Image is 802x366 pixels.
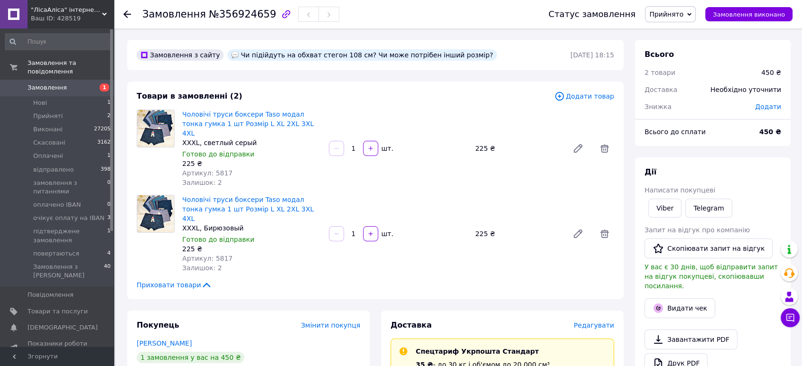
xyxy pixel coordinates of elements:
[33,249,79,258] span: повертаються
[33,138,65,147] span: Скасовані
[644,86,677,93] span: Доставка
[31,6,102,14] span: "ЛісаАліса" інтернет-магазин нижньої білизни для всієї родини та дитячого одягу
[209,9,276,20] span: №356924659
[123,9,131,19] div: Повернутися назад
[574,321,614,329] span: Редагувати
[182,264,222,272] span: Залишок: 2
[182,196,314,222] a: Чоловічі труси боксери Taso модал тонка гумка 1 шт Розмір L XL 2XL 3XL 4XL
[137,49,224,61] div: Замовлення з сайту
[28,83,67,92] span: Замовлення
[705,7,793,21] button: Замовлення виконано
[685,199,732,218] a: Telegram
[94,125,111,134] span: 27205
[644,329,737,349] a: Завантажити PDF
[569,139,588,158] a: Редагувати
[644,128,706,136] span: Всього до сплати
[644,103,671,110] span: Знижка
[28,339,88,357] span: Показники роботи компанії
[301,321,360,329] span: Змінити покупця
[644,186,715,194] span: Написати покупцеві
[31,14,114,23] div: Ваш ID: 428519
[137,91,242,101] span: Товари в замовленні (2)
[416,348,539,355] span: Спецтариф Укрпошта Стандарт
[471,227,565,240] div: 225 ₴
[33,99,47,107] span: Нові
[97,138,111,147] span: 3162
[648,199,681,218] a: Viber
[644,298,715,318] button: Видати чек
[137,110,174,147] img: Чоловічі труси боксери Taso модал тонка гумка 1 шт Розмір L XL 2XL 3XL 4XL
[644,226,750,234] span: Запит на відгук про компанію
[137,195,174,232] img: Чоловічі труси боксери Taso модал тонка гумка 1 шт Розмір L XL 2XL 3XL 4XL
[182,159,321,168] div: 225 ₴
[33,112,63,120] span: Прийняті
[649,10,683,18] span: Прийнято
[182,169,233,177] span: Артикул: 5817
[137,280,212,290] span: Приховати товари
[761,68,781,77] div: 450 ₴
[100,83,109,91] span: 1
[391,320,432,329] span: Доставка
[33,227,107,244] span: підтверджене замовлення
[644,263,778,290] span: У вас є 30 днів, щоб відправити запит на відгук покупцеві, скопіювавши посилання.
[227,49,497,61] div: Чи підійдуть на обхват стегон 108 см? Чи може потрібен інший розмір?
[644,69,675,76] span: 2 товари
[107,201,111,209] span: 0
[182,179,222,186] span: Залишок: 2
[28,323,98,332] span: [DEMOGRAPHIC_DATA]
[644,50,674,59] span: Всього
[107,152,111,160] span: 1
[107,99,111,107] span: 1
[379,229,394,238] div: шт.
[182,255,233,262] span: Артикул: 5817
[33,263,104,280] span: Замовлення з [PERSON_NAME]
[182,110,314,137] a: Чоловічі труси боксери Taso модал тонка гумка 1 шт Розмір L XL 2XL 3XL 4XL
[107,214,111,222] span: 3
[554,91,614,101] span: Додати товар
[107,179,111,196] span: 0
[101,165,111,174] span: 398
[182,244,321,254] div: 225 ₴
[705,79,787,100] div: Необхідно уточнити
[182,138,321,147] div: XXXL, светлый серый
[28,291,74,299] span: Повідомлення
[595,224,614,243] span: Видалити
[759,128,781,136] b: 450 ₴
[644,238,773,258] button: Скопіювати запит на відгук
[104,263,111,280] span: 40
[182,223,321,233] div: XXXL, Бирюзовый
[33,125,63,134] span: Виконані
[33,179,107,196] span: замовлення з питаннями
[137,339,192,347] a: [PERSON_NAME]
[570,51,614,59] time: [DATE] 18:15
[569,224,588,243] a: Редагувати
[28,59,114,76] span: Замовлення та повідомлення
[137,352,244,363] div: 1 замовлення у вас на 450 ₴
[28,307,88,316] span: Товари та послуги
[33,201,81,209] span: оплачено IBAN
[137,320,179,329] span: Покупець
[781,308,800,327] button: Чат з покупцем
[33,214,104,222] span: очікує оплату на IBAN
[755,103,781,110] span: Додати
[107,227,111,244] span: 1
[182,150,254,158] span: Готово до відправки
[33,152,63,160] span: Оплачені
[713,11,785,18] span: Замовлення виконано
[182,236,254,243] span: Готово до відправки
[107,112,111,120] span: 2
[644,167,656,176] span: Дії
[549,9,636,19] div: Статус замовлення
[5,33,112,50] input: Пошук
[142,9,206,20] span: Замовлення
[471,142,565,155] div: 225 ₴
[107,249,111,258] span: 4
[595,139,614,158] span: Видалити
[379,144,394,153] div: шт.
[33,165,74,174] span: відправлено
[231,51,239,59] img: :speech_balloon:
